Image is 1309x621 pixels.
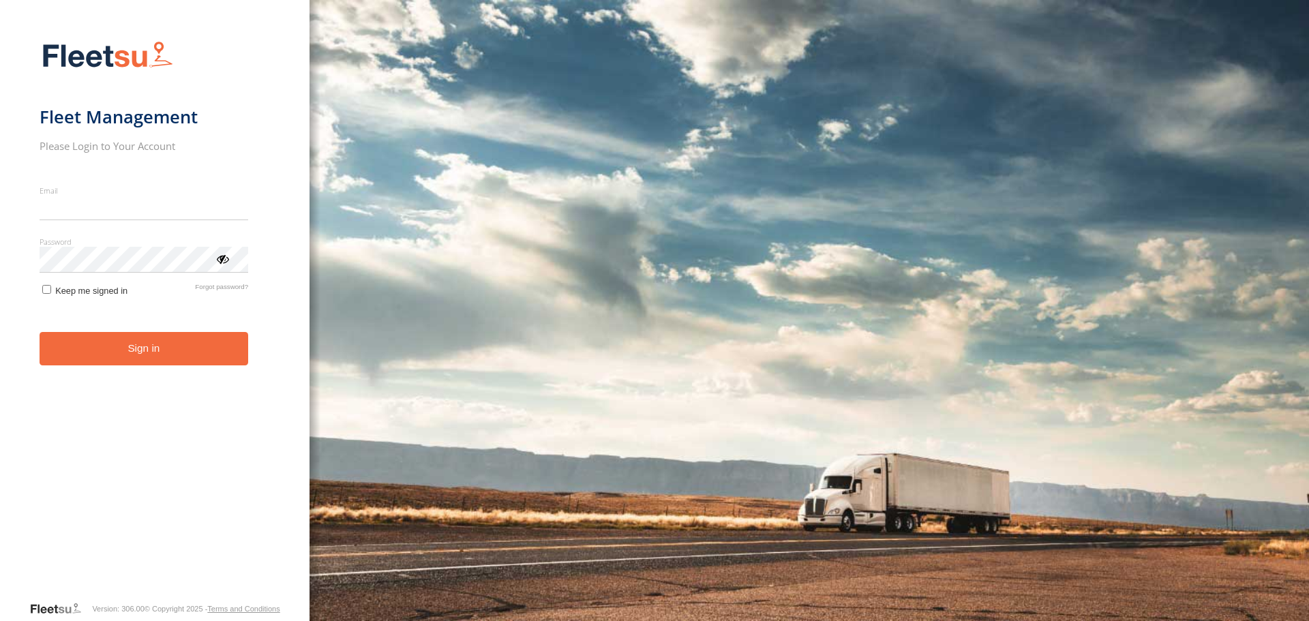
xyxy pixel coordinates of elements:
[40,332,249,365] button: Sign in
[145,605,280,613] div: © Copyright 2025 -
[55,286,127,296] span: Keep me signed in
[40,106,249,128] h1: Fleet Management
[195,283,248,296] a: Forgot password?
[215,252,229,265] div: ViewPassword
[207,605,280,613] a: Terms and Conditions
[40,237,249,247] label: Password
[29,602,92,616] a: Visit our Website
[42,285,51,294] input: Keep me signed in
[40,139,249,153] h2: Please Login to Your Account
[40,38,176,73] img: Fleetsu
[40,185,249,196] label: Email
[92,605,144,613] div: Version: 306.00
[40,33,271,601] form: main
